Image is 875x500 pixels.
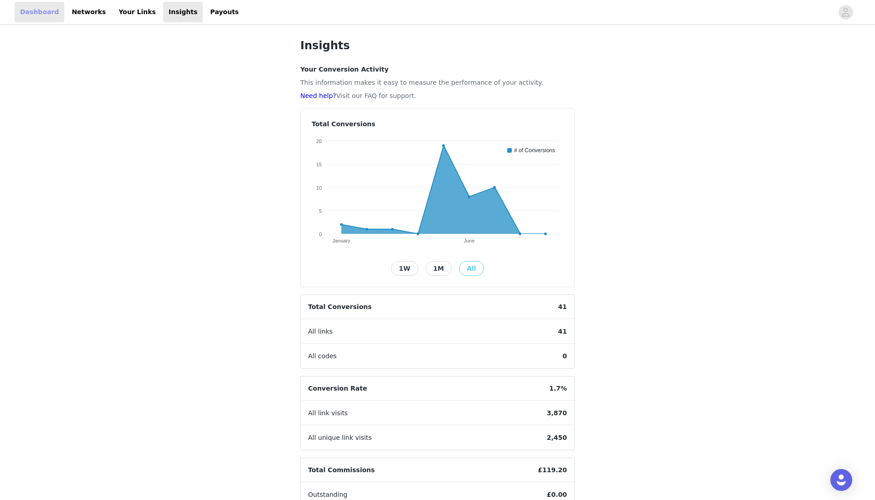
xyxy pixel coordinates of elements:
span: All links [301,320,340,344]
h4: Your Conversion Activity [300,65,575,74]
span: 41 [551,320,574,344]
a: Dashboard [15,2,64,22]
span: Conversion Rate [301,376,374,401]
span: Total Conversions [301,295,379,319]
h1: Insights [300,37,575,54]
span: 0 [555,344,574,368]
button: 1M [426,261,452,276]
text: June [464,238,475,243]
span: Total Commissions [301,458,382,482]
div: Open Intercom Messenger [830,469,852,491]
a: Payouts [205,2,244,22]
text: January [332,238,350,243]
span: All codes [301,344,344,368]
button: All [459,261,484,276]
text: 15 [316,162,322,167]
span: All unique link visits [301,426,379,450]
span: 41 [551,295,574,319]
span: £119.20 [530,458,574,482]
text: # of Conversions [514,147,555,154]
button: 1W [391,261,418,276]
text: 0 [319,232,322,237]
h4: Total Conversions [312,119,563,129]
span: 3,870 [540,401,574,425]
text: 5 [319,208,322,214]
p: Visit our FAQ for support. [300,91,575,101]
a: Need help? [300,92,336,99]
span: 1.7% [542,376,574,401]
span: 2,450 [540,426,574,450]
text: 20 [316,139,322,144]
div: avatar [841,5,850,20]
a: Networks [66,2,111,22]
p: This information makes it easy to measure the performance of your activity. [300,78,575,88]
a: Insights [163,2,203,22]
a: Your Links [113,2,161,22]
text: 10 [316,185,322,191]
span: All link visits [301,401,355,425]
